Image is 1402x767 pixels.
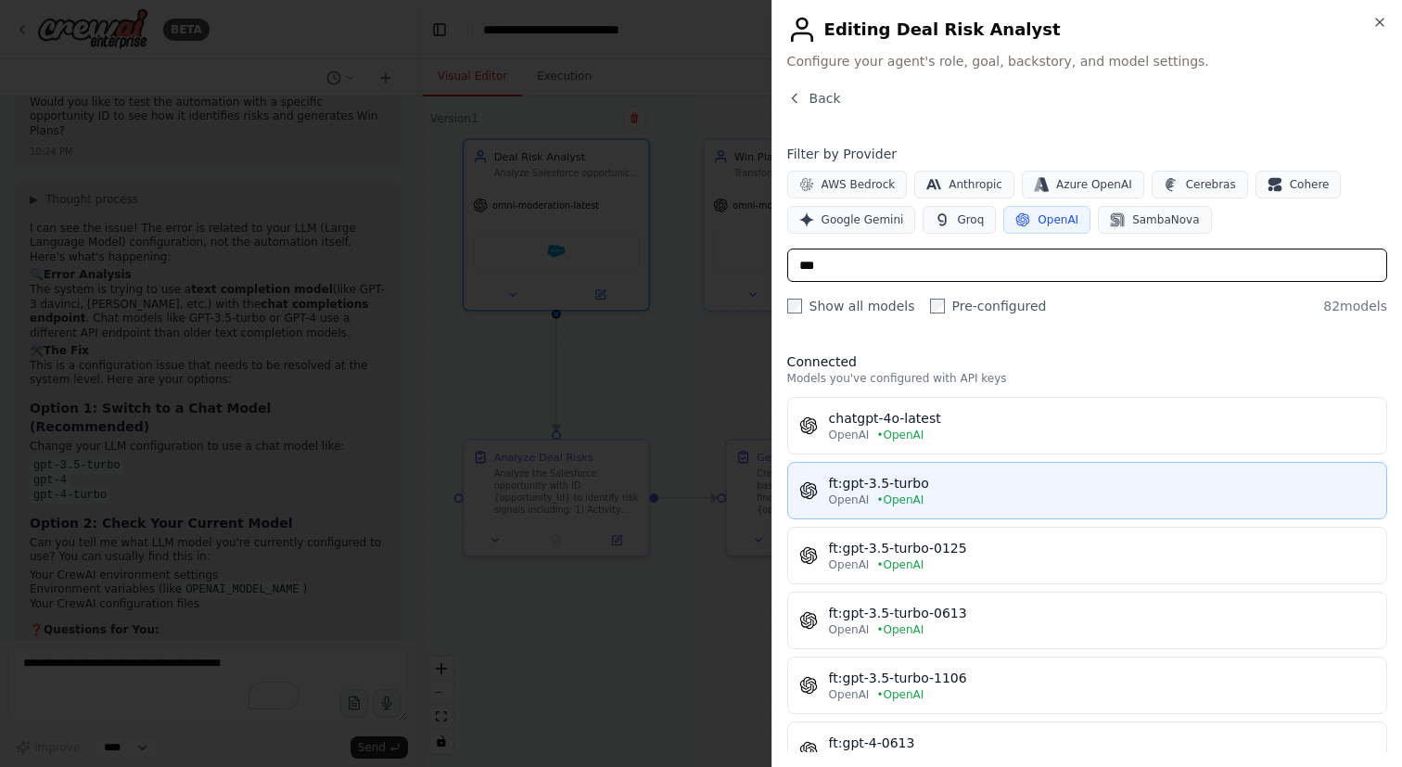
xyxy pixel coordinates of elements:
[914,171,1014,198] button: Anthropic
[829,492,870,507] span: OpenAI
[787,657,1387,714] button: ft:gpt-3.5-turbo-1106OpenAI•OpenAI
[876,622,924,637] span: • OpenAI
[787,352,1387,371] h3: Connected
[787,462,1387,519] button: ft:gpt-3.5-turboOpenAI•OpenAI
[1290,177,1330,192] span: Cohere
[787,592,1387,649] button: ft:gpt-3.5-turbo-0613OpenAI•OpenAI
[930,299,945,313] input: Pre-configured
[787,15,1387,45] h2: Editing Deal Risk Analyst
[1132,212,1199,227] span: SambaNova
[829,539,1375,557] div: ft:gpt-3.5-turbo-0125
[957,212,984,227] span: Groq
[1098,206,1211,234] button: SambaNova
[829,687,870,702] span: OpenAI
[787,89,841,108] button: Back
[829,604,1375,622] div: ft:gpt-3.5-turbo-0613
[829,557,870,572] span: OpenAI
[876,557,924,572] span: • OpenAI
[787,527,1387,584] button: ft:gpt-3.5-turbo-0125OpenAI•OpenAI
[829,428,870,442] span: OpenAI
[1038,212,1078,227] span: OpenAI
[876,428,924,442] span: • OpenAI
[829,669,1375,687] div: ft:gpt-3.5-turbo-1106
[822,177,896,192] span: AWS Bedrock
[923,206,996,234] button: Groq
[787,52,1387,70] span: Configure your agent's role, goal, backstory, and model settings.
[829,409,1375,428] div: chatgpt-4o-latest
[787,397,1387,454] button: chatgpt-4o-latestOpenAI•OpenAI
[809,89,841,108] span: Back
[1003,206,1090,234] button: OpenAI
[1056,177,1132,192] span: Azure OpenAI
[787,145,1387,163] h4: Filter by Provider
[1186,177,1236,192] span: Cerebras
[787,297,915,315] label: Show all models
[876,687,924,702] span: • OpenAI
[829,622,870,637] span: OpenAI
[829,474,1375,492] div: ft:gpt-3.5-turbo
[1152,171,1248,198] button: Cerebras
[949,177,1002,192] span: Anthropic
[822,212,904,227] span: Google Gemini
[930,297,1047,315] label: Pre-configured
[787,171,908,198] button: AWS Bedrock
[876,492,924,507] span: • OpenAI
[1323,297,1387,315] span: 82 models
[787,206,916,234] button: Google Gemini
[787,371,1387,386] p: Models you've configured with API keys
[829,734,1375,752] div: ft:gpt-4-0613
[787,299,802,313] input: Show all models
[1255,171,1342,198] button: Cohere
[1022,171,1144,198] button: Azure OpenAI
